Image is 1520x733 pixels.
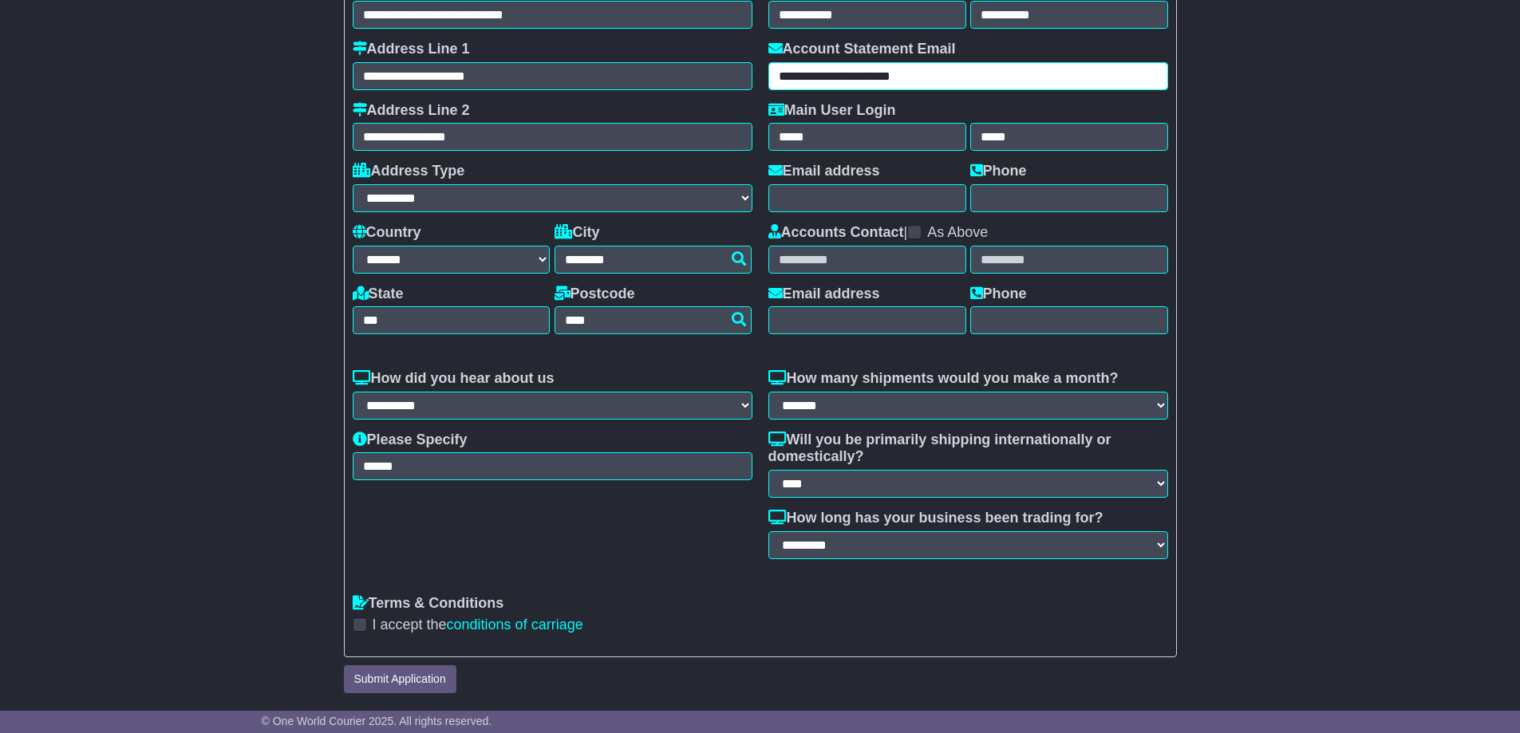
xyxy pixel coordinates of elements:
label: Address Line 2 [353,102,470,120]
label: Please Specify [353,432,468,449]
label: Address Type [353,163,465,180]
label: Account Statement Email [768,41,956,58]
label: Address Line 1 [353,41,470,58]
a: conditions of carriage [447,617,583,633]
label: Accounts Contact [768,224,904,242]
label: How many shipments would you make a month? [768,370,1119,388]
label: Postcode [555,286,635,303]
label: As Above [927,224,988,242]
span: © One World Courier 2025. All rights reserved. [262,715,492,727]
label: I accept the [373,617,583,634]
label: Email address [768,163,880,180]
label: Phone [970,163,1027,180]
div: | [768,224,1168,246]
label: City [555,224,600,242]
button: Submit Application [344,665,456,693]
label: Terms & Conditions [353,595,504,613]
label: Country [353,224,421,242]
label: Email address [768,286,880,303]
label: Phone [970,286,1027,303]
label: Will you be primarily shipping internationally or domestically? [768,432,1168,466]
label: How did you hear about us [353,370,555,388]
label: State [353,286,404,303]
label: Main User Login [768,102,896,120]
label: How long has your business been trading for? [768,510,1103,527]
